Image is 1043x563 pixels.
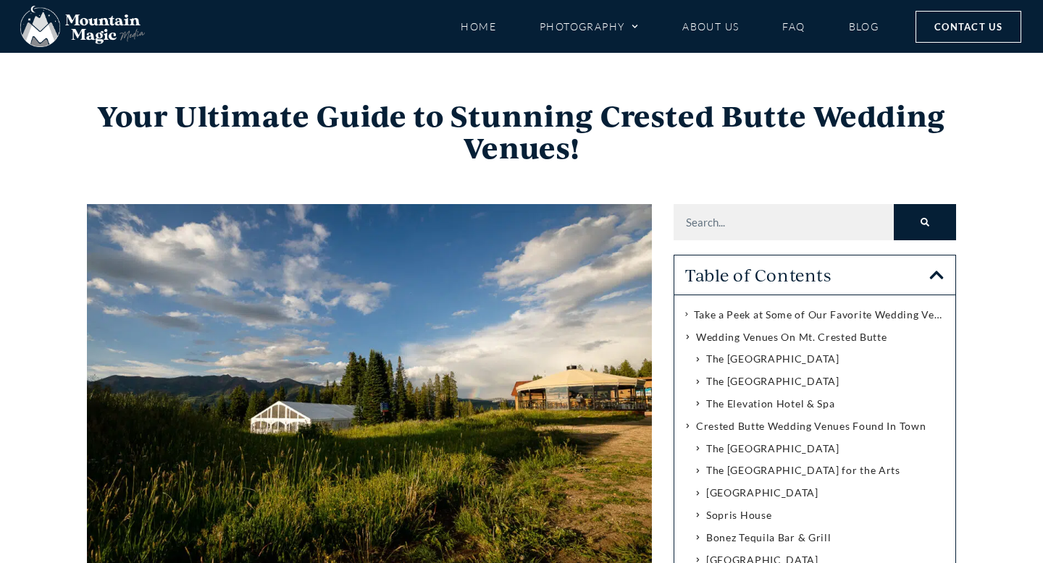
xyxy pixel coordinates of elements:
a: Sopris House [706,507,771,524]
a: Bonez Tequila Bar & Grill [706,529,832,546]
a: Crested Butte Wedding Venues Found In Town [696,418,926,435]
a: The [GEOGRAPHIC_DATA] [706,440,839,457]
h1: Your Ultimate Guide to Stunning Crested Butte Wedding Venues! [87,100,956,164]
nav: Menu [461,14,879,39]
h3: Table of Contents [685,266,929,284]
a: About Us [682,14,739,39]
img: Mountain Magic Media photography logo Crested Butte Photographer [20,6,145,48]
a: The [GEOGRAPHIC_DATA] [706,350,839,368]
a: Photography [540,14,639,39]
a: Take a Peek at Some of Our Favorite Wedding Venues in [GEOGRAPHIC_DATA]! [694,306,944,323]
a: FAQ [782,14,805,39]
span: Contact Us [934,19,1002,35]
a: The [GEOGRAPHIC_DATA] for the Arts [706,462,900,479]
a: Wedding Venues On Mt. Crested Butte [696,329,887,346]
a: [GEOGRAPHIC_DATA] [706,484,818,501]
a: The [GEOGRAPHIC_DATA] [706,373,839,390]
button: Search [894,204,956,240]
a: The Elevation Hotel & Spa [706,395,835,412]
a: Home [461,14,496,39]
a: Blog [849,14,879,39]
a: Contact Us [916,11,1021,43]
input: Search... [674,204,894,240]
div: Close table of contents [929,267,944,283]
